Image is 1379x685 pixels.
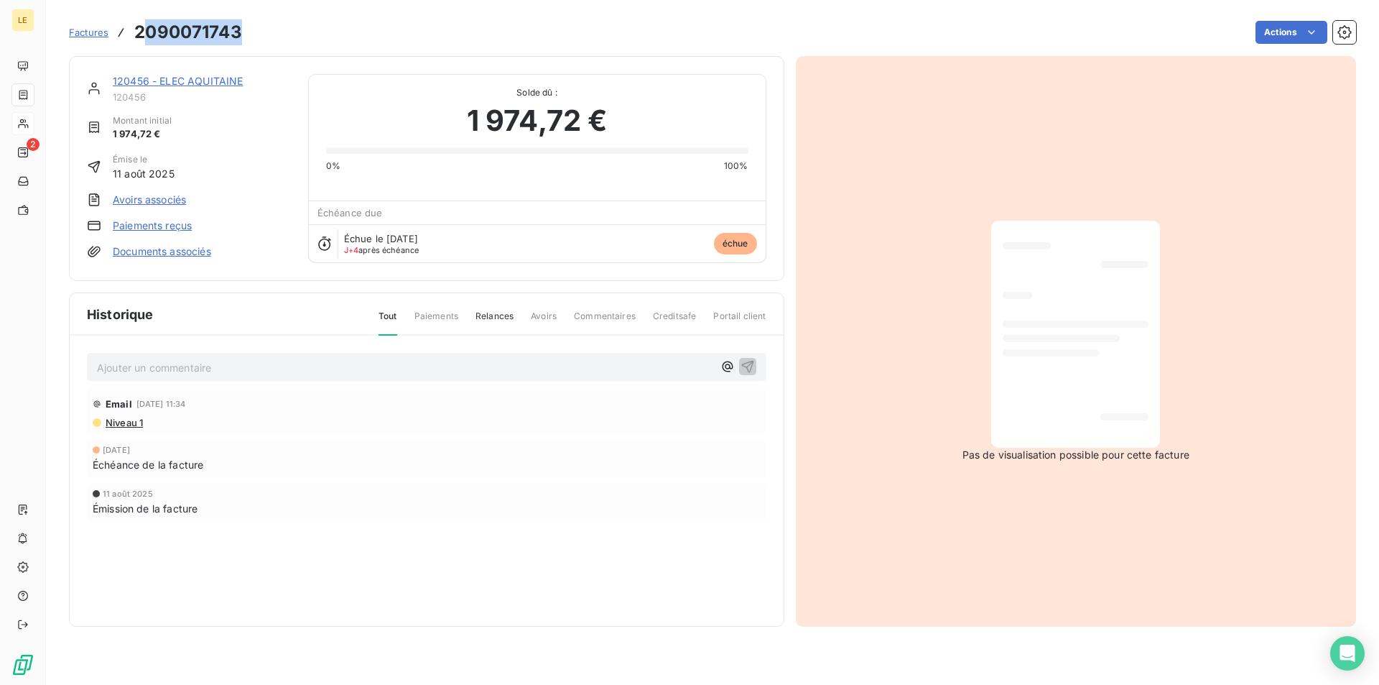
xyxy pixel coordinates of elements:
[113,153,175,166] span: Émise le
[113,127,172,142] span: 1 974,72 €
[93,501,198,516] span: Émission de la facture
[962,448,1189,462] span: Pas de visualisation possible pour cette facture
[113,91,291,103] span: 120456
[326,160,340,173] span: 0%
[344,233,418,244] span: Échue le [DATE]
[11,653,34,676] img: Logo LeanPay
[317,207,383,219] span: Échéance due
[326,86,748,99] span: Solde dû :
[414,310,458,334] span: Paiements
[113,219,192,233] a: Paiements reçus
[69,25,108,40] a: Factures
[134,19,242,45] h3: 2090071743
[113,75,243,87] a: 120456 - ELEC AQUITAINE
[475,310,514,334] span: Relances
[713,310,766,334] span: Portail client
[103,446,130,454] span: [DATE]
[379,310,397,336] span: Tout
[104,417,143,428] span: Niveau 1
[1330,636,1365,671] div: Open Intercom Messenger
[106,398,132,410] span: Email
[344,245,358,255] span: J+4
[113,193,186,207] a: Avoirs associés
[344,246,419,254] span: après échéance
[113,166,175,181] span: 11 août 2025
[27,138,40,151] span: 2
[724,160,748,173] span: 100%
[87,305,154,324] span: Historique
[714,233,757,254] span: échue
[113,244,211,259] a: Documents associés
[11,9,34,32] div: LE
[93,457,203,472] span: Échéance de la facture
[653,310,697,334] span: Creditsafe
[136,400,186,408] span: [DATE] 11:34
[103,489,153,498] span: 11 août 2025
[69,27,108,38] span: Factures
[574,310,636,334] span: Commentaires
[1255,21,1327,44] button: Actions
[113,114,172,127] span: Montant initial
[467,99,608,142] span: 1 974,72 €
[531,310,557,334] span: Avoirs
